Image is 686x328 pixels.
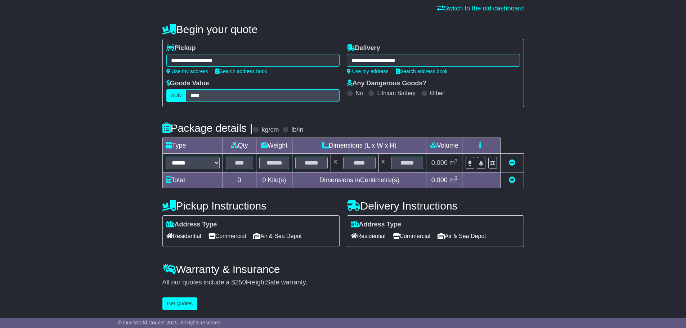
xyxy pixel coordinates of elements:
[331,154,340,172] td: x
[377,90,416,96] label: Lithium Battery
[351,221,402,229] label: Address Type
[215,68,267,74] a: Search address book
[351,230,386,242] span: Residential
[166,221,217,229] label: Address Type
[437,5,524,12] a: Switch to the old dashboard
[162,172,223,188] td: Total
[166,89,187,102] label: AUD
[438,230,486,242] span: Air & Sea Depot
[431,159,448,166] span: 0.000
[347,44,380,52] label: Delivery
[166,68,208,74] a: Use my address
[431,176,448,184] span: 0.000
[292,172,426,188] td: Dimensions in Centimetre(s)
[455,158,458,163] sup: 3
[449,159,458,166] span: m
[396,68,448,74] a: Search address book
[256,172,292,188] td: Kilo(s)
[261,126,279,134] label: kg/cm
[256,138,292,154] td: Weight
[209,230,246,242] span: Commercial
[166,230,201,242] span: Residential
[347,200,524,212] h4: Delivery Instructions
[455,175,458,181] sup: 3
[162,297,198,310] button: Get Quotes
[223,138,256,154] td: Qty
[378,154,388,172] td: x
[162,138,223,154] td: Type
[253,230,302,242] span: Air & Sea Depot
[262,176,266,184] span: 0
[509,159,515,166] a: Remove this item
[166,80,209,87] label: Goods Value
[235,279,246,286] span: 250
[347,80,427,87] label: Any Dangerous Goods?
[162,122,253,134] h4: Package details |
[393,230,430,242] span: Commercial
[223,172,256,188] td: 0
[449,176,458,184] span: m
[356,90,363,96] label: No
[118,320,222,325] span: © One World Courier 2025. All rights reserved.
[162,263,524,275] h4: Warranty & Insurance
[347,68,389,74] a: Use my address
[162,200,340,212] h4: Pickup Instructions
[509,176,515,184] a: Add new item
[292,138,426,154] td: Dimensions (L x W x H)
[162,23,524,35] h4: Begin your quote
[162,279,524,287] div: All our quotes include a $ FreightSafe warranty.
[430,90,444,96] label: Other
[426,138,462,154] td: Volume
[166,44,196,52] label: Pickup
[291,126,303,134] label: lb/in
